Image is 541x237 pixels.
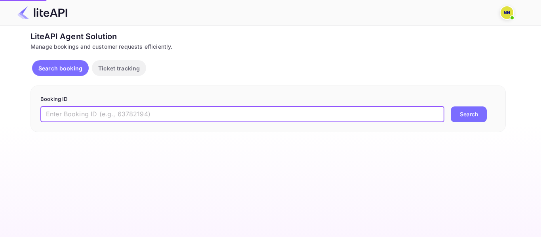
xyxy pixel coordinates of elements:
p: Ticket tracking [98,64,140,72]
input: Enter Booking ID (e.g., 63782194) [40,106,444,122]
button: Search [451,106,487,122]
p: Booking ID [40,95,496,103]
div: LiteAPI Agent Solution [30,30,506,42]
div: Manage bookings and customer requests efficiently. [30,42,506,51]
img: N/A N/A [501,6,513,19]
img: LiteAPI Logo [17,6,67,19]
p: Search booking [38,64,82,72]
